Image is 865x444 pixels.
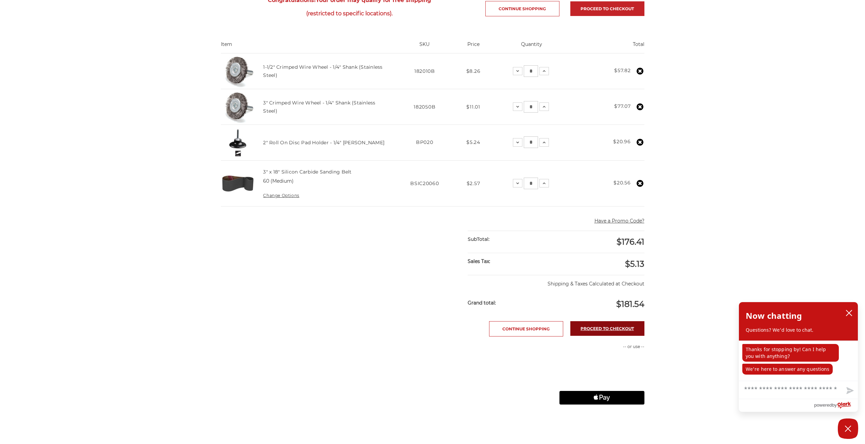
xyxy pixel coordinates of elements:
a: 1-1/2" Crimped Wire Wheel - 1/4" Shank (Stainless Steel) [263,64,382,78]
a: Change Options [263,193,299,198]
span: $5.13 [625,259,644,269]
span: $5.24 [466,139,480,145]
dd: 60 (Medium) [263,178,294,185]
strong: $20.96 [613,138,630,145]
h2: Now chatting [746,309,802,323]
p: Questions? We'd love to chat. [746,327,851,333]
img: Crimped Wire Wheel with Shank [221,54,255,88]
a: 2" Roll On Disc Pad Holder - 1/4" [PERSON_NAME] [263,139,384,146]
button: Close Chatbox [838,418,858,439]
img: Crimped Wire Wheel with Shank [221,90,255,124]
div: SubTotal: [468,231,556,248]
div: chat [739,341,858,381]
a: Proceed to checkout [570,321,644,336]
div: olark chatbox [739,302,858,412]
th: Price [457,41,489,53]
span: $11.01 [466,104,480,110]
a: Continue Shopping [489,321,563,336]
button: close chatbox [844,308,854,318]
span: powered [814,401,832,409]
input: 3" Crimped Wire Wheel - 1/4" Shank (Stainless Steel) Quantity: [524,101,538,113]
button: Send message [841,383,858,399]
th: Total [574,41,644,53]
span: $181.54 [616,299,644,309]
img: 3" x 18" Silicon Carbide File Belt [221,166,255,200]
strong: Grand total: [468,300,496,306]
strong: Sales Tax: [468,258,490,264]
span: $8.26 [466,68,481,74]
span: BP020 [416,139,433,145]
a: 3" Crimped Wire Wheel - 1/4" Shank (Stainless Steel) [263,100,375,114]
button: Have a Promo Code? [594,217,644,225]
iframe: PayPal-paypal [559,357,644,371]
span: 182050B [414,104,435,110]
p: Thanks for stopping by! Can I help you with anything? [742,344,839,362]
img: 2" Roll On Disc Pad Holder - 1/4" Shank [221,126,255,160]
strong: $57.82 [614,67,630,73]
th: Quantity [489,41,574,53]
input: 2" Roll On Disc Pad Holder - 1/4" Shank Quantity: [524,136,538,148]
input: 1-1/2" Crimped Wire Wheel - 1/4" Shank (Stainless Steel) Quantity: [524,65,538,77]
a: Proceed to checkout [570,1,644,16]
span: 182010B [414,68,435,74]
strong: $20.56 [613,180,630,186]
span: (restricted to specific locations). [221,7,478,20]
a: 3" x 18" Silicon Carbide Sanding Belt [263,169,351,175]
span: by [832,401,837,409]
span: $176.41 [617,237,644,247]
p: We're here to answer any questions [742,364,833,375]
p: -- or use -- [559,344,644,350]
span: BSIC20060 [410,180,439,186]
a: Powered by Olark [814,399,858,412]
strong: $77.07 [614,103,630,109]
iframe: PayPal-paylater [559,374,644,388]
th: SKU [392,41,457,53]
p: Shipping & Taxes Calculated at Checkout [468,275,644,287]
a: Continue Shopping [485,1,559,16]
span: $2.57 [467,180,480,186]
th: Item [221,41,392,53]
input: 3" x 18" Silicon Carbide Sanding Belt Quantity: [524,178,538,189]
